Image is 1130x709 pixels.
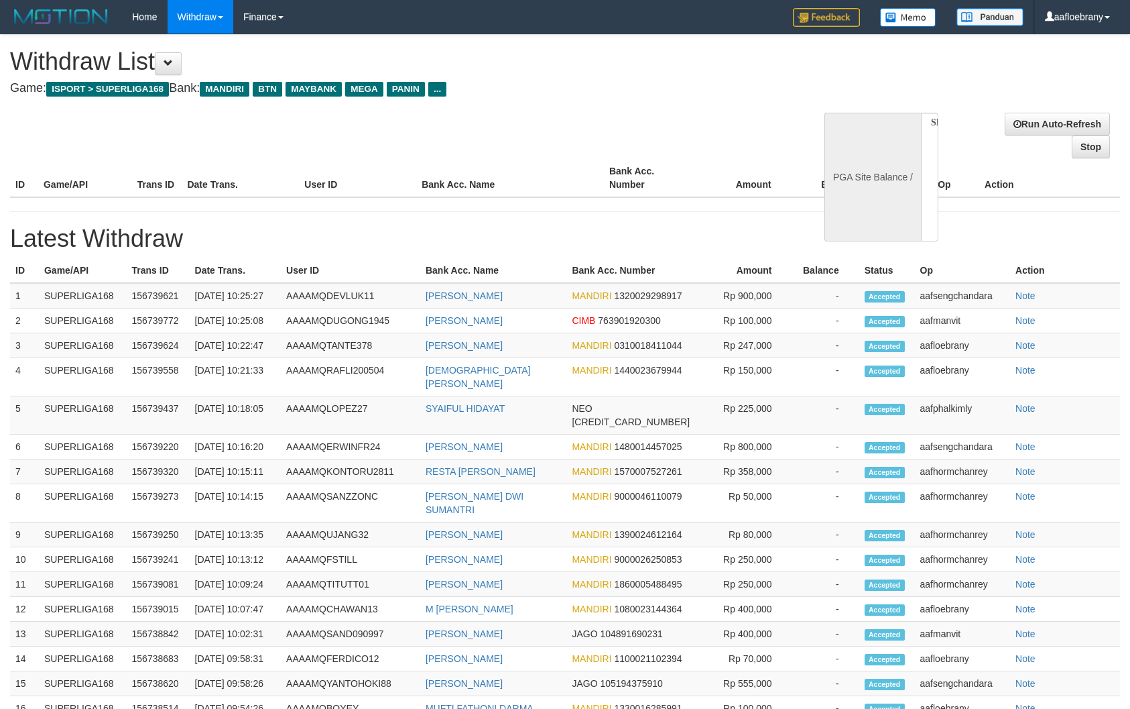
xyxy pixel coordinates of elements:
[1015,340,1035,351] a: Note
[707,647,792,671] td: Rp 70,000
[10,396,39,435] td: 5
[572,678,597,689] span: JAGO
[865,442,905,453] span: Accepted
[572,417,690,427] span: [CREDIT_CARD_NUMBER]
[865,679,905,690] span: Accepted
[426,579,503,590] a: [PERSON_NAME]
[127,572,190,597] td: 156739081
[707,459,792,484] td: Rp 358,000
[707,258,792,283] th: Amount
[707,358,792,396] td: Rp 150,000
[707,396,792,435] td: Rp 225,000
[707,333,792,358] td: Rp 247,000
[572,290,611,301] span: MANDIRI
[707,309,792,333] td: Rp 100,000
[426,290,503,301] a: [PERSON_NAME]
[865,530,905,541] span: Accepted
[707,572,792,597] td: Rp 250,000
[127,597,190,622] td: 156739015
[39,484,127,523] td: SUPERLIGA168
[426,629,503,639] a: [PERSON_NAME]
[39,547,127,572] td: SUPERLIGA168
[10,484,39,523] td: 8
[915,435,1010,459] td: aafsengchandara
[190,572,281,597] td: [DATE] 10:09:24
[1015,629,1035,639] a: Note
[932,159,979,197] th: Op
[598,315,660,326] span: 763901920300
[345,82,383,97] span: MEGA
[127,547,190,572] td: 156739241
[614,365,682,376] span: 1440023679944
[915,523,1010,547] td: aafhormchanrey
[1015,441,1035,452] a: Note
[792,622,859,647] td: -
[604,159,698,197] th: Bank Acc. Number
[792,484,859,523] td: -
[190,333,281,358] td: [DATE] 10:22:47
[281,435,420,459] td: AAAAMQERWINFR24
[281,283,420,309] td: AAAAMQDEVLUK11
[792,258,859,283] th: Balance
[915,547,1010,572] td: aafhormchanrey
[572,365,611,376] span: MANDIRI
[792,523,859,547] td: -
[865,604,905,616] span: Accepted
[39,333,127,358] td: SUPERLIGA168
[10,225,1120,252] h1: Latest Withdraw
[792,396,859,435] td: -
[387,82,425,97] span: PANIN
[1015,290,1035,301] a: Note
[127,435,190,459] td: 156739220
[707,484,792,523] td: Rp 50,000
[190,597,281,622] td: [DATE] 10:07:47
[426,491,523,515] a: [PERSON_NAME] DWI SUMANTRI
[10,309,39,333] td: 2
[281,547,420,572] td: AAAAMQFSTILL
[190,283,281,309] td: [DATE] 10:25:27
[281,622,420,647] td: AAAAMQSAND090997
[915,283,1010,309] td: aafsengchandara
[182,159,299,197] th: Date Trans.
[614,441,682,452] span: 1480014457025
[1005,113,1110,135] a: Run Auto-Refresh
[572,604,611,614] span: MANDIRI
[792,358,859,396] td: -
[127,258,190,283] th: Trans ID
[127,622,190,647] td: 156738842
[880,8,936,27] img: Button%20Memo.svg
[190,459,281,484] td: [DATE] 10:15:11
[614,579,682,590] span: 1860005488495
[614,529,682,540] span: 1390024612164
[707,283,792,309] td: Rp 900,000
[572,441,611,452] span: MANDIRI
[39,258,127,283] th: Game/API
[10,333,39,358] td: 3
[707,622,792,647] td: Rp 400,000
[39,597,127,622] td: SUPERLIGA168
[10,159,38,197] th: ID
[190,484,281,523] td: [DATE] 10:14:15
[865,654,905,665] span: Accepted
[281,523,420,547] td: AAAAMQUJANG32
[792,647,859,671] td: -
[1010,258,1120,283] th: Action
[572,466,611,477] span: MANDIRI
[824,113,921,241] div: PGA Site Balance /
[420,258,566,283] th: Bank Acc. Name
[792,547,859,572] td: -
[865,492,905,503] span: Accepted
[281,258,420,283] th: User ID
[281,396,420,435] td: AAAAMQLOPEZ27
[39,459,127,484] td: SUPERLIGA168
[10,622,39,647] td: 13
[426,653,503,664] a: [PERSON_NAME]
[127,484,190,523] td: 156739273
[127,396,190,435] td: 156739437
[10,597,39,622] td: 12
[915,597,1010,622] td: aafloebrany
[416,159,604,197] th: Bank Acc. Name
[1015,653,1035,664] a: Note
[10,435,39,459] td: 6
[39,435,127,459] td: SUPERLIGA168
